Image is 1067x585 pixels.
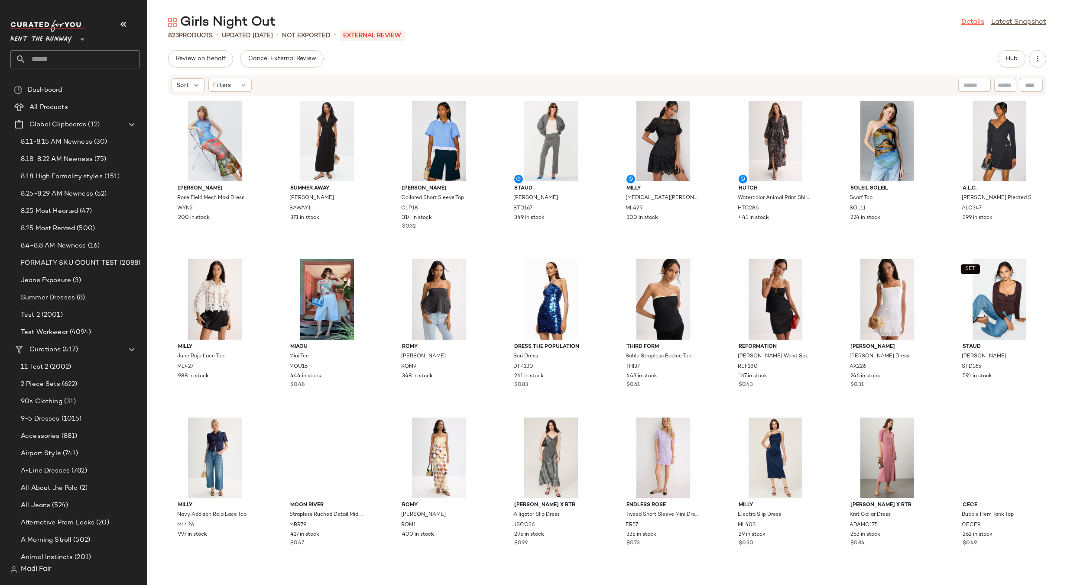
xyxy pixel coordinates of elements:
[21,154,93,164] span: 8.18-8.22 AM Newness
[21,431,60,441] span: Accessories
[71,535,90,545] span: (502)
[61,345,78,355] span: (417)
[732,259,819,340] img: REF180.jpg
[222,31,273,40] p: updated [DATE]
[401,511,446,519] span: [PERSON_NAME]
[626,521,638,529] span: ER57
[956,101,1043,181] img: ALC347.jpg
[963,373,992,380] span: 591 in stock
[178,501,252,509] span: Milly
[739,501,812,509] span: Milly
[998,50,1025,67] button: Hub
[738,511,781,519] span: Electra Slip Dress
[21,379,60,389] span: 2 Piece Sets
[50,501,68,511] span: (524)
[850,353,909,360] span: [PERSON_NAME] Dress
[962,521,980,529] span: CECE9
[103,172,120,182] span: (151)
[178,185,252,193] span: [PERSON_NAME]
[290,373,321,380] span: 444 in stock
[401,205,418,212] span: CLP18
[956,259,1043,340] img: STD165.jpg
[78,206,92,216] span: (47)
[963,185,1036,193] span: A.L.C.
[738,205,759,212] span: HTC286
[513,363,533,371] span: DTP130
[21,224,75,234] span: 8.25 Most Rented
[177,194,244,202] span: Rose Field Mesh Maxi Dress
[513,194,558,202] span: [PERSON_NAME]
[168,31,213,40] div: Products
[402,373,433,380] span: 348 in stock
[850,205,866,212] span: SOL11
[395,259,483,340] img: ROM9.jpg
[402,214,432,222] span: 314 in stock
[92,137,107,147] span: (30)
[962,363,981,371] span: STD165
[340,30,405,41] p: External REVIEW
[626,501,700,509] span: Endless Rose
[626,353,691,360] span: Sable Strapless Bodice Top
[178,373,209,380] span: 988 in stock
[86,241,100,251] span: (16)
[40,310,63,320] span: (2001)
[507,101,595,181] img: STD167.jpg
[70,466,87,476] span: (782)
[962,353,1006,360] span: [PERSON_NAME]
[962,205,982,212] span: ALC347
[402,223,416,231] span: $0.32
[514,214,545,222] span: 349 in stock
[289,511,363,519] span: Strapless Ruched Detail Midi Dress
[276,30,279,41] span: •
[843,259,931,340] img: AX226.jpg
[21,206,78,216] span: 8.25 Most Hearted
[738,194,811,202] span: Watercolor Animal Print Shirt Dress
[334,30,336,41] span: •
[290,214,319,222] span: 371 in stock
[626,531,656,539] span: 335 in stock
[850,194,872,202] span: Scarf Top
[843,101,931,181] img: SOL11.jpg
[290,185,364,193] span: Summer Away
[739,373,767,380] span: 167 in stock
[21,137,92,147] span: 8.11-8.15 AM Newness
[965,266,976,272] span: SET
[93,154,107,164] span: (75)
[29,120,86,130] span: Global Clipboards
[62,397,76,407] span: (31)
[514,185,588,193] span: Staud
[626,194,699,202] span: [MEDICAL_DATA][PERSON_NAME] Mosaic Dress
[60,431,78,441] span: (881)
[21,518,94,528] span: Alternative Prom Looks
[21,553,73,562] span: Animal Instincts
[21,362,48,372] span: 11 Test 2
[168,14,276,31] div: Girls Night Out
[963,501,1036,509] span: CeCe
[961,17,984,28] a: Details
[21,310,40,320] span: Test 2
[213,81,231,90] span: Filters
[61,449,78,459] span: (741)
[21,564,52,575] span: Madi Fair
[619,259,707,340] img: THI37.jpg
[626,381,640,389] span: $0.61
[118,258,140,268] span: (2088)
[402,531,434,539] span: 400 in stock
[10,29,72,45] span: Rent the Runway
[513,205,532,212] span: STD167
[738,363,758,371] span: REF180
[962,194,1035,202] span: [PERSON_NAME] Pleated Skirt
[402,501,476,509] span: ROMY
[961,264,980,274] button: SET
[171,418,259,498] img: ML426.jpg
[177,205,193,212] span: WYN2
[850,511,891,519] span: Knit Collar Dress
[21,293,75,303] span: Summer Dresses
[513,353,538,360] span: Suri Dress
[626,540,640,547] span: $0.73
[290,501,364,509] span: Moon River
[513,511,560,519] span: Alligator Slip Dress
[178,343,252,351] span: Milly
[401,194,464,202] span: Collared Short Sleeve Top
[86,120,100,130] span: (12)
